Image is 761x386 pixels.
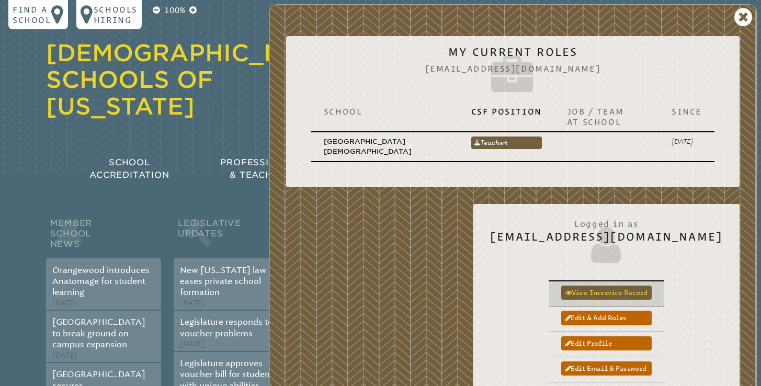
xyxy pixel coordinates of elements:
[324,106,446,117] p: School
[471,137,542,149] a: Teacher
[180,299,205,308] span: [DATE]
[220,157,373,180] span: Professional Development & Teacher Certification
[303,46,723,98] h2: My Current Roles
[52,265,150,298] a: Orangewood introduces Anatomage for student learning
[561,336,652,350] a: Edit profile
[89,157,169,180] span: School Accreditation
[174,215,289,258] h2: Legislative Updates
[490,213,723,266] h2: [EMAIL_ADDRESS][DOMAIN_NAME]
[180,339,205,348] span: [DATE]
[490,213,723,230] span: Logged in as
[672,137,702,146] p: [DATE]
[672,106,702,117] p: Since
[52,317,145,349] a: [GEOGRAPHIC_DATA] to break ground on campus expansion
[567,106,646,127] p: Job / Team at School
[471,106,542,117] p: CSF Position
[46,39,343,120] a: [DEMOGRAPHIC_DATA] Schools of [US_STATE]
[46,215,161,258] h2: Member School News
[13,4,51,25] p: Find a school
[180,317,273,338] a: Legislature responds to voucher problems
[52,351,77,360] span: [DATE]
[94,4,138,25] p: Schools Hiring
[162,4,187,17] p: 100%
[561,311,652,325] a: Edit & add roles
[52,299,77,308] span: [DATE]
[561,361,652,376] a: Edit email & password
[561,286,652,300] a: View inservice record
[180,265,266,298] a: New [US_STATE] law eases private school formation
[324,137,446,157] p: [GEOGRAPHIC_DATA][DEMOGRAPHIC_DATA]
